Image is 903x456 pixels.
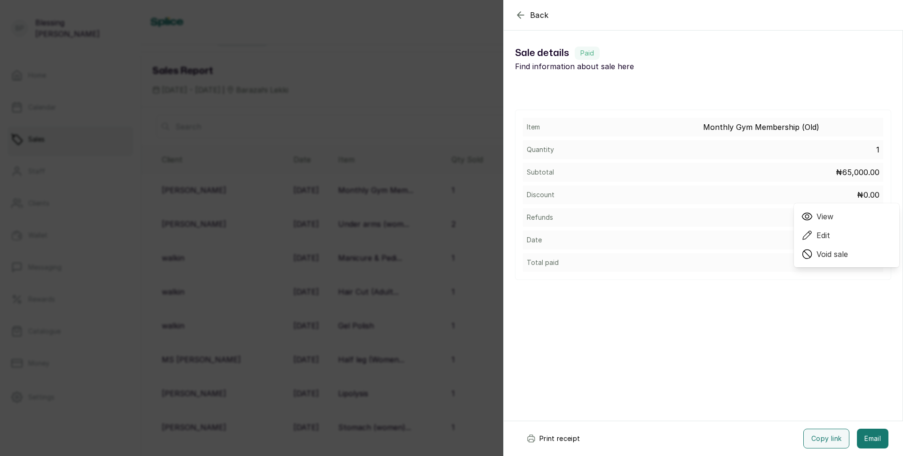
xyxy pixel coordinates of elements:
label: Paid [575,47,600,60]
span: Edit [816,230,830,241]
span: View [816,211,833,222]
h1: Sale details [515,46,703,61]
p: Refunds [527,213,553,222]
button: Email [857,429,888,448]
span: Void sale [816,248,848,260]
p: Subtotal [527,168,554,177]
p: Item [527,122,540,132]
button: Print receipt [519,429,588,448]
p: 1 [876,144,879,155]
p: ₦65,000.00 [836,167,879,178]
p: Quantity [527,145,554,154]
p: Discount [527,190,554,200]
button: Back [515,9,549,21]
button: Copy link [803,429,849,448]
p: Find information about sale here [515,61,703,72]
span: Back [530,9,549,21]
p: ₦0.00 [857,189,879,200]
p: Total paid [527,258,559,267]
p: Monthly Gym Membership (Old) [703,121,879,133]
p: Date [527,235,542,245]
